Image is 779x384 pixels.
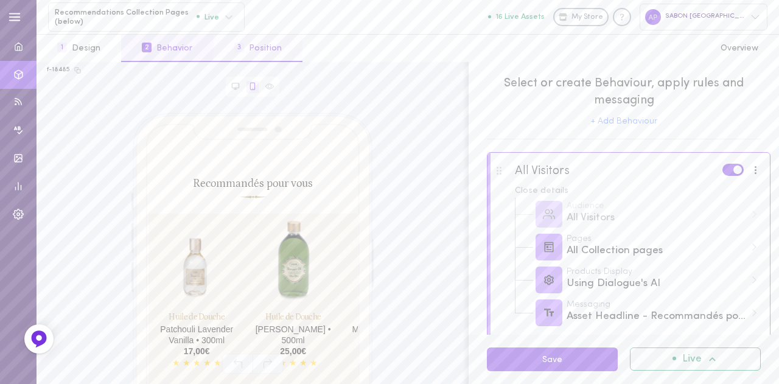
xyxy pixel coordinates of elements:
h4: [PERSON_NAME] • 500ml [251,324,335,346]
span: Recommendations Collection Pages (below) [55,8,197,27]
div: Knowledge center [613,8,631,26]
div: Audience [567,202,746,211]
span: Live [197,13,219,21]
div: SABON [GEOGRAPHIC_DATA] [640,4,767,30]
div: Messaging [567,301,746,309]
button: 2Behavior [121,35,213,62]
a: My Store [553,8,609,26]
span: € [204,346,209,355]
h2: Recommandés pour vous [162,178,344,198]
h4: Mango Kiwi • 500ml [347,324,431,335]
span: Select or create Behaviour, apply rules and messaging [487,75,761,109]
button: Live [630,347,761,371]
div: Using Dialogue's AI [567,268,758,291]
span: € [301,346,306,355]
button: + Add Behaviour [591,117,657,126]
span: 25,00 [280,346,301,355]
div: Asset Headline - Recommandés pour vous [567,301,758,324]
button: Overview [700,35,779,62]
div: All Collection pages [567,235,758,259]
div: Products Display [567,268,746,276]
h3: Huile de Douche [251,312,335,324]
div: All VisitorsClose detailsAudienceAll VisitorsPagesAll Collection pagesProducts DisplayUsing Dialo... [487,152,770,338]
span: Redo [253,354,283,374]
span: Undo [222,354,253,374]
h4: Patchouli Lavender Vanilla • 300ml [154,324,239,346]
span: My Store [571,12,603,23]
a: 16 Live Assets [488,13,553,21]
button: Save [487,347,618,371]
div: All Visitors [567,202,758,226]
div: f-18485 [47,66,70,74]
div: Using Dialogue's AI [567,276,746,291]
span: 1 [57,43,67,52]
div: Close details [515,187,761,195]
button: 1Design [37,35,121,62]
span: 2 [142,43,152,52]
div: All Collection pages [567,243,746,259]
button: 16 Live Assets [488,13,545,21]
div: Pages [567,235,746,243]
div: Asset Headline - Recommandés pour vous [567,309,746,324]
h3: Huile de Douche [347,312,431,324]
button: 3Position [214,35,302,62]
div: All Visitors [567,211,746,226]
h3: Huile de Douche [154,312,239,324]
span: Live [682,354,702,365]
img: Feedback Button [30,330,48,348]
div: All Visitors [515,164,570,178]
span: 17,00 [183,346,204,355]
span: 3 [234,43,244,52]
